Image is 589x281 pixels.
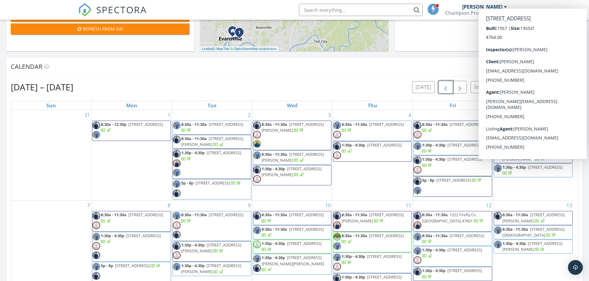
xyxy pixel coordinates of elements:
[247,110,252,120] a: Go to September 2, 2025
[101,263,161,268] a: 5p - 8p [STREET_ADDRESS]
[195,180,230,186] span: [STREET_ADDRESS]
[173,159,181,167] img: jake_mcgaugh.png
[173,180,181,188] img: profile_photo.png
[333,233,341,241] img: img_9637.jpeg
[92,212,100,220] img: noah_schnur_profile_photo.png
[11,110,92,200] td: Go to August 31, 2025
[413,211,492,231] a: 8:30a - 11:30a 1522 Firefly Cv, [GEOGRAPHIC_DATA] 47601
[92,221,100,229] img: default-user-f0147aede5fd5fa78ca7ade42f37bd4542148d508eef1c3d3ea960f66861d68b.jpg
[494,149,573,163] a: 1:30p - 4:30p [STREET_ADDRESS][PERSON_NAME]
[173,149,251,179] a: 1:30p - 4:30p [STREET_ADDRESS]
[262,255,324,272] a: 1:30p - 4:30p [STREET_ADDRESS][PERSON_NAME][PERSON_NAME]
[453,81,467,93] button: Next
[128,122,163,127] span: [STREET_ADDRESS]
[101,233,161,244] a: 1:30p - 4:30p [STREET_ADDRESS]
[502,150,562,161] span: [STREET_ADDRESS][PERSON_NAME]
[518,81,539,93] button: cal wk
[502,226,565,238] span: [STREET_ADDRESS][DEMOGRAPHIC_DATA]
[502,136,565,147] span: [STREET_ADDRESS][PERSON_NAME]
[488,110,493,120] a: Go to September 5, 2025
[45,101,57,110] a: Sunday
[207,150,241,155] span: [STREET_ADDRESS]
[181,150,205,155] span: 1:30p - 4:30p
[83,110,91,120] a: Go to August 31, 2025
[493,110,573,200] td: Go to September 6, 2025
[502,164,526,170] span: 1:30p - 4:30p
[447,268,482,273] span: [STREET_ADDRESS]
[92,251,100,259] img: noah_schnur_profile_photo.png
[333,263,341,271] img: default-user-f0147aede5fd5fa78ca7ade42f37bd4542148d508eef1c3d3ea960f66861d68b.jpg
[502,136,565,147] a: 8:30a - 11:30a [STREET_ADDRESS][PERSON_NAME]
[342,142,402,154] a: 1:30p - 4:30p [STREET_ADDRESS]
[172,110,252,200] td: Go to September 2, 2025
[253,226,261,234] img: profile_photo.png
[173,189,181,197] img: noah_schnur_profile_photo.png
[367,254,402,259] span: [STREET_ADDRESS]
[422,268,446,273] span: 1:30p - 4:30p
[181,136,243,147] span: [STREET_ADDRESS][PERSON_NAME]
[413,110,493,200] td: Go to September 5, 2025
[414,177,421,185] img: noah_schnur_profile_photo.png
[213,47,230,51] a: © MapTiler
[413,246,492,267] a: 1:30p - 4:30p [STREET_ADDRESS]
[342,254,365,259] span: 1:30p - 4:30p
[92,232,171,262] a: 1:30p - 4:30p [STREET_ADDRESS]
[502,136,528,141] span: 8:30a - 11:30a
[414,256,421,264] img: default-user-f0147aede5fd5fa78ca7ade42f37bd4542148d508eef1c3d3ea960f66861d68b.jpg
[413,155,492,176] a: 1:30p - 4:30p [STREET_ADDRESS]
[447,142,482,148] span: [STREET_ADDRESS]
[342,212,404,223] span: [STREET_ADDRESS][PERSON_NAME]
[502,122,565,133] a: 8:30a - 11:30a [STREET_ADDRESS]
[253,225,332,239] a: 8:30a - 11:30a [STREET_ADDRESS]
[173,231,181,238] img: noah_schnur_profile_photo.png
[173,121,251,134] a: 8:30a - 11:30a [STREET_ADDRESS]
[126,233,161,238] span: [STREET_ADDRESS]
[209,122,243,127] span: [STREET_ADDRESS]
[181,242,205,248] span: 1:30p - 4:30p
[16,26,185,32] div: Refresh from ISN
[494,122,502,129] img: noah_schnur_profile_photo.png
[299,4,423,16] input: Search everything...
[173,263,181,271] img: profile_photo.png
[422,156,446,162] span: 1:30p - 4:30p
[262,151,324,163] span: [STREET_ADDRESS][PERSON_NAME]
[369,122,404,127] span: [STREET_ADDRESS]
[438,81,453,93] button: Previous
[253,175,261,183] img: default-user-f0147aede5fd5fa78ca7ade42f37bd4542148d508eef1c3d3ea960f66861d68b.jpg
[231,47,277,51] a: © OpenStreetMap contributors
[413,267,492,281] a: 1:30p - 4:30p [STREET_ADDRESS]
[173,169,181,176] img: profile_photo.png
[92,211,171,231] a: 8:30a - 11:30a [STREET_ADDRESS]
[494,150,502,158] img: noah_schnur_profile_photo.png
[502,226,528,232] span: 8:30a - 11:30a
[502,150,562,161] a: 1:30p - 4:30p [STREET_ADDRESS][PERSON_NAME]
[494,163,573,177] a: 1:30p - 4:30p [STREET_ADDRESS]
[422,247,482,258] a: 1:30p - 4:30p [STREET_ADDRESS]
[568,110,573,120] a: Go to September 6, 2025
[115,263,150,268] span: [STREET_ADDRESS]
[181,136,243,147] a: 8:30a - 11:30a [STREET_ADDRESS][PERSON_NAME]
[494,211,573,225] a: 8:30a - 11:30a [STREET_ADDRESS][PERSON_NAME]
[173,211,251,241] a: 8:30a - 11:30a [STREET_ADDRESS]
[173,136,181,143] img: noah_schnur_profile_photo.png
[287,241,322,246] span: [STREET_ADDRESS]
[92,233,100,241] img: profile_photo.png
[253,264,261,272] img: noah_schnur_profile_photo.png
[414,212,421,220] img: noah_schnur_profile_photo.png
[333,121,412,141] a: 8:30a - 11:30a [STREET_ADDRESS]
[327,110,332,120] a: Go to September 3, 2025
[78,8,147,21] a: SPECTORA
[253,151,332,164] a: 8:30a - 11:30a [STREET_ADDRESS][PERSON_NAME]
[181,212,243,223] a: 8:30a - 11:30a [STREET_ADDRESS]
[462,4,502,10] div: [PERSON_NAME]
[101,263,113,268] span: 5p - 8p
[253,151,261,159] img: profile_photo.png
[253,254,332,274] a: 1:30p - 4:30p [STREET_ADDRESS][PERSON_NAME][PERSON_NAME]
[92,131,100,138] img: profile_photo.png
[333,242,341,250] img: profile_photo.png
[422,268,482,279] a: 1:30p - 4:30p [STREET_ADDRESS]
[342,122,404,133] a: 8:30a - 11:30a [STREET_ADDRESS]
[502,241,562,252] a: 1:30p - 4:30p [STREET_ADDRESS][PERSON_NAME]
[262,226,324,238] a: 8:30a - 11:30a [STREET_ADDRESS]
[555,81,578,93] button: month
